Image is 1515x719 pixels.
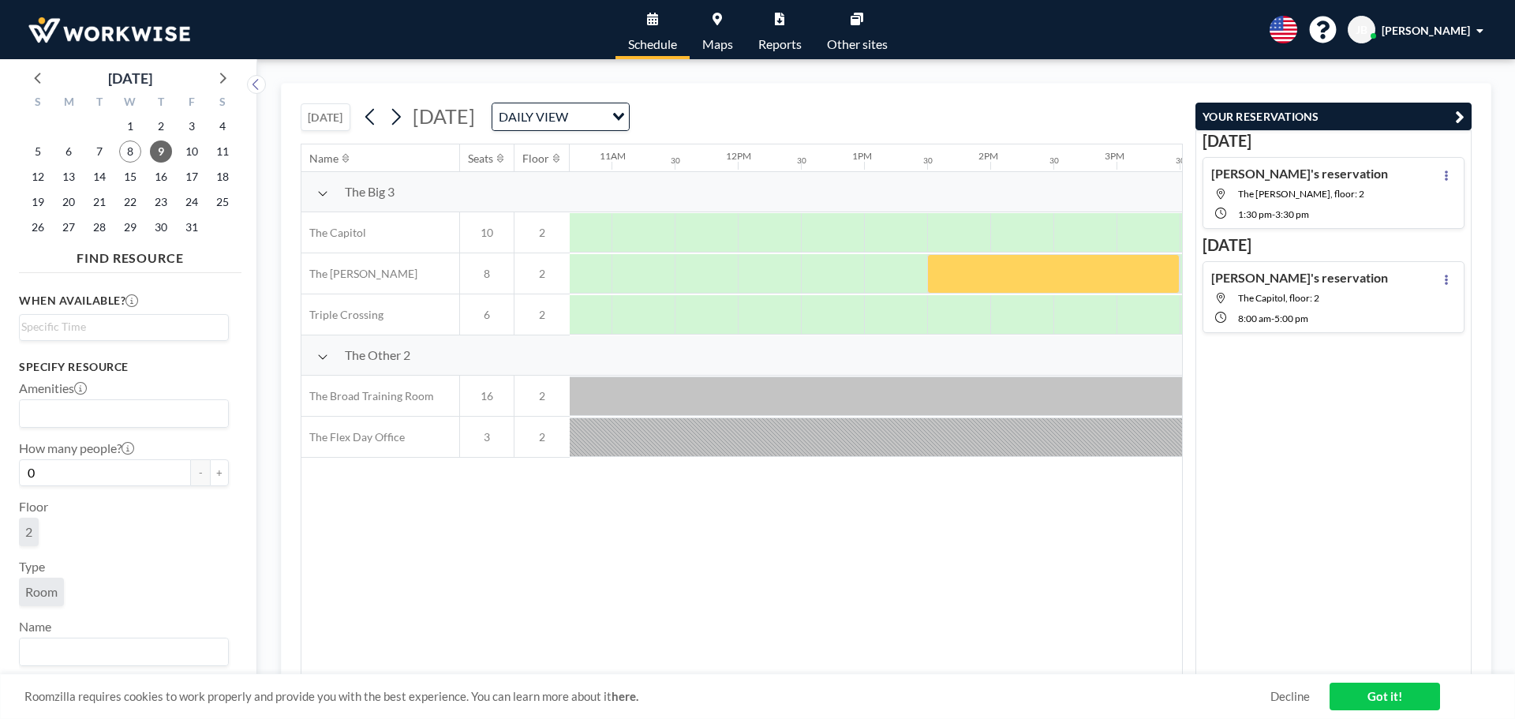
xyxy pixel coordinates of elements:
[758,38,802,51] span: Reports
[301,103,350,131] button: [DATE]
[115,93,146,114] div: W
[309,152,339,166] div: Name
[702,38,733,51] span: Maps
[460,226,514,240] span: 10
[119,166,141,188] span: Wednesday, October 15, 2025
[19,380,87,396] label: Amenities
[21,642,219,662] input: Search for option
[797,155,806,166] div: 30
[1356,23,1367,37] span: JB
[1238,188,1364,200] span: The James, floor: 2
[852,150,872,162] div: 1PM
[19,440,134,456] label: How many people?
[726,150,751,162] div: 12PM
[1238,208,1272,220] span: 1:30 PM
[1211,270,1388,286] h4: [PERSON_NAME]'s reservation
[24,689,1270,704] span: Roomzilla requires cookies to work properly and provide you with the best experience. You can lea...
[84,93,115,114] div: T
[150,166,172,188] span: Thursday, October 16, 2025
[522,152,549,166] div: Floor
[27,166,49,188] span: Sunday, October 12, 2025
[19,499,48,515] label: Floor
[25,524,32,539] span: 2
[1274,313,1308,324] span: 5:00 PM
[460,308,514,322] span: 6
[573,107,603,127] input: Search for option
[21,403,219,424] input: Search for option
[211,115,234,137] span: Saturday, October 4, 2025
[345,347,410,363] span: The Other 2
[27,191,49,213] span: Sunday, October 19, 2025
[88,140,110,163] span: Tuesday, October 7, 2025
[181,216,203,238] span: Friday, October 31, 2025
[150,191,172,213] span: Thursday, October 23, 2025
[514,389,570,403] span: 2
[345,184,395,200] span: The Big 3
[176,93,207,114] div: F
[492,103,629,130] div: Search for option
[19,244,241,266] h4: FIND RESOURCE
[210,459,229,486] button: +
[1271,313,1274,324] span: -
[514,267,570,281] span: 2
[1238,292,1319,304] span: The Capitol, floor: 2
[119,115,141,137] span: Wednesday, October 1, 2025
[88,191,110,213] span: Tuesday, October 21, 2025
[978,150,998,162] div: 2PM
[27,140,49,163] span: Sunday, October 5, 2025
[19,360,229,374] h3: Specify resource
[119,191,141,213] span: Wednesday, October 22, 2025
[460,430,514,444] span: 3
[181,166,203,188] span: Friday, October 17, 2025
[827,38,888,51] span: Other sites
[58,216,80,238] span: Monday, October 27, 2025
[108,67,152,89] div: [DATE]
[1275,208,1309,220] span: 3:30 PM
[54,93,84,114] div: M
[119,216,141,238] span: Wednesday, October 29, 2025
[88,216,110,238] span: Tuesday, October 28, 2025
[1203,235,1464,255] h3: [DATE]
[923,155,933,166] div: 30
[150,115,172,137] span: Thursday, October 2, 2025
[1105,150,1124,162] div: 3PM
[191,459,210,486] button: -
[301,430,405,444] span: The Flex Day Office
[27,216,49,238] span: Sunday, October 26, 2025
[413,104,475,128] span: [DATE]
[20,638,228,665] div: Search for option
[88,166,110,188] span: Tuesday, October 14, 2025
[25,14,193,46] img: organization-logo
[514,308,570,322] span: 2
[1211,166,1388,182] h4: [PERSON_NAME]'s reservation
[58,166,80,188] span: Monday, October 13, 2025
[301,389,434,403] span: The Broad Training Room
[460,389,514,403] span: 16
[181,191,203,213] span: Friday, October 24, 2025
[671,155,680,166] div: 30
[496,107,571,127] span: DAILY VIEW
[468,152,493,166] div: Seats
[211,140,234,163] span: Saturday, October 11, 2025
[1049,155,1059,166] div: 30
[20,315,228,339] div: Search for option
[181,140,203,163] span: Friday, October 10, 2025
[301,226,366,240] span: The Capitol
[628,38,677,51] span: Schedule
[1382,24,1470,37] span: [PERSON_NAME]
[207,93,238,114] div: S
[19,619,51,635] label: Name
[301,308,383,322] span: Triple Crossing
[1195,103,1472,130] button: YOUR RESERVATIONS
[181,115,203,137] span: Friday, October 3, 2025
[301,267,417,281] span: The [PERSON_NAME]
[1330,683,1440,710] a: Got it!
[1272,208,1275,220] span: -
[58,191,80,213] span: Monday, October 20, 2025
[25,584,58,599] span: Room
[1176,155,1185,166] div: 30
[1203,131,1464,151] h3: [DATE]
[119,140,141,163] span: Wednesday, October 8, 2025
[1270,689,1310,704] a: Decline
[1238,313,1271,324] span: 8:00 AM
